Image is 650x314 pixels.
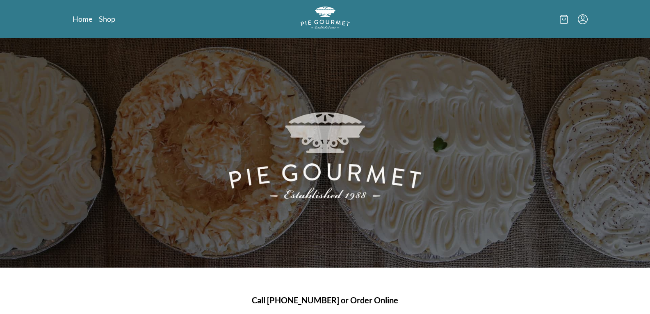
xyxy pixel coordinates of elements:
[99,14,115,24] a: Shop
[73,14,92,24] a: Home
[82,294,568,306] h1: Call [PHONE_NUMBER] or Order Online
[301,7,350,29] img: logo
[578,14,588,24] button: Menu
[301,7,350,32] a: Logo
